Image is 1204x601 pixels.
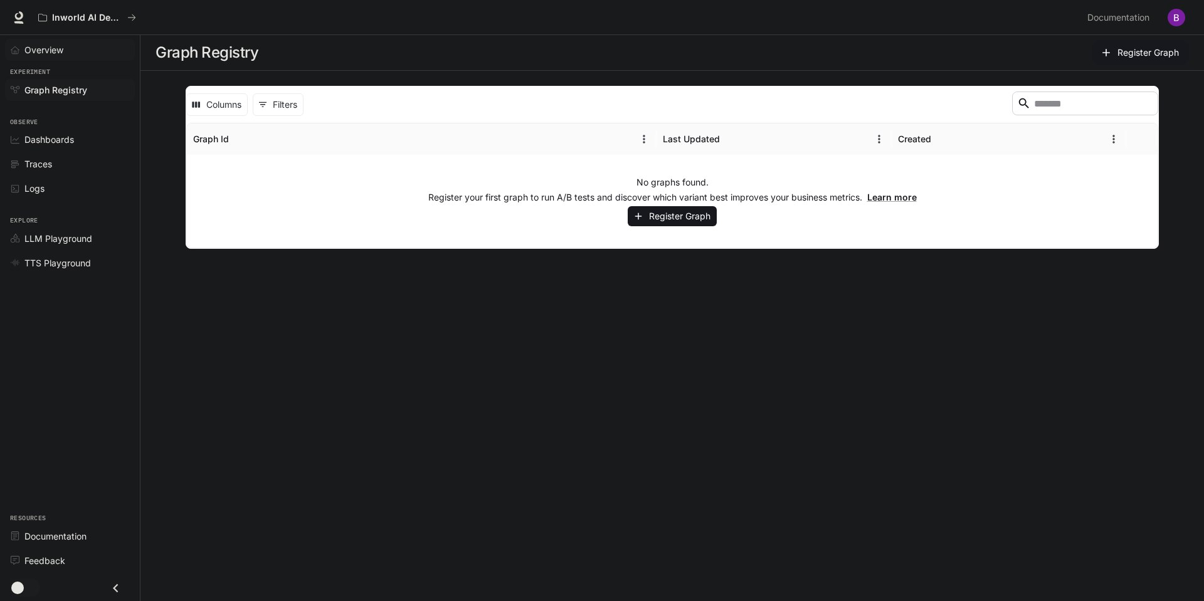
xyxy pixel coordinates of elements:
[628,206,717,227] button: Register Graph
[193,133,229,144] div: Graph Id
[24,133,74,146] span: Dashboards
[932,130,951,149] button: Sort
[898,133,931,144] div: Created
[867,192,917,202] a: Learn more
[156,40,258,65] h1: Graph Registry
[5,153,135,175] a: Traces
[11,580,24,594] span: Dark mode toggle
[24,157,52,170] span: Traces
[5,79,135,101] a: Graph Registry
[24,182,45,195] span: Logs
[102,575,130,601] button: Close drawer
[5,177,135,199] a: Logs
[5,128,135,150] a: Dashboards
[1012,91,1158,118] div: Search
[635,130,653,149] button: Menu
[5,525,135,547] a: Documentation
[1087,10,1149,26] span: Documentation
[1168,9,1185,26] img: User avatar
[230,130,249,149] button: Sort
[24,554,65,567] span: Feedback
[5,39,135,61] a: Overview
[5,550,135,572] a: Feedback
[721,130,740,149] button: Sort
[1104,130,1123,149] button: Menu
[1082,5,1159,30] a: Documentation
[24,256,91,269] span: TTS Playground
[1092,40,1189,65] button: Register Graph
[253,93,304,116] button: Show filters
[1164,5,1189,30] button: User avatar
[24,43,63,56] span: Overview
[636,176,709,189] p: No graphs found.
[870,130,889,149] button: Menu
[186,93,248,116] button: Select columns
[24,83,87,97] span: Graph Registry
[428,191,917,204] p: Register your first graph to run A/B tests and discover which variant best improves your business...
[24,232,92,245] span: LLM Playground
[24,530,87,543] span: Documentation
[5,252,135,274] a: TTS Playground
[5,227,135,249] a: LLM Playground
[33,5,142,30] button: All workspaces
[663,133,720,144] div: Last Updated
[52,13,122,23] p: Inworld AI Demos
